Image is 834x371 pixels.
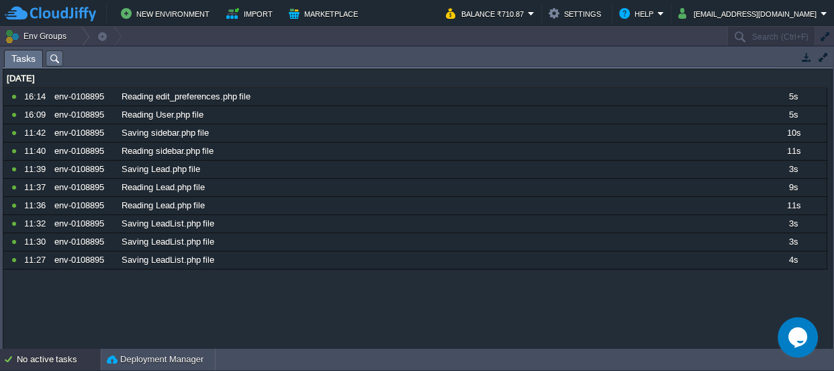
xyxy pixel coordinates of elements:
div: 11s [760,197,826,214]
div: env-0108895 [51,88,117,106]
div: 5s [760,88,826,106]
span: Saving Lead.php file [122,163,200,175]
div: 3s [760,233,826,251]
div: 16:09 [24,106,50,124]
iframe: chat widget [778,317,821,358]
img: CloudJiffy [5,5,96,22]
span: Saving LeadList.php file [122,218,214,230]
span: Saving LeadList.php file [122,254,214,266]
button: New Environment [121,5,214,22]
span: Saving LeadList.php file [122,236,214,248]
div: 10s [760,124,826,142]
div: 4s [760,251,826,269]
div: env-0108895 [51,197,117,214]
div: env-0108895 [51,106,117,124]
div: 11s [760,142,826,160]
div: env-0108895 [51,124,117,142]
div: 11:42 [24,124,50,142]
button: Settings [549,5,605,22]
div: env-0108895 [51,251,117,269]
span: Tasks [11,50,36,67]
div: env-0108895 [51,161,117,178]
span: Reading Lead.php file [122,181,205,194]
div: 3s [760,215,826,233]
div: 16:14 [24,88,50,106]
button: Marketplace [289,5,362,22]
span: Reading sidebar.php file [122,145,214,157]
button: Env Groups [5,27,71,46]
div: 11:39 [24,161,50,178]
div: env-0108895 [51,215,117,233]
span: Saving sidebar.php file [122,127,209,139]
span: Reading User.php file [122,109,203,121]
button: Deployment Manager [107,353,203,366]
div: 11:36 [24,197,50,214]
div: 11:40 [24,142,50,160]
div: 11:37 [24,179,50,196]
div: 11:27 [24,251,50,269]
button: Import [226,5,277,22]
div: 11:32 [24,215,50,233]
button: [EMAIL_ADDRESS][DOMAIN_NAME] [678,5,821,22]
span: Reading Lead.php file [122,200,205,212]
div: 11:30 [24,233,50,251]
div: env-0108895 [51,233,117,251]
div: 5s [760,106,826,124]
button: Help [619,5,657,22]
div: env-0108895 [51,142,117,160]
button: Balance ₹710.87 [446,5,528,22]
div: 9s [760,179,826,196]
div: 3s [760,161,826,178]
div: env-0108895 [51,179,117,196]
div: [DATE] [3,70,827,87]
div: No active tasks [17,349,101,370]
span: Reading edit_preferences.php file [122,91,250,103]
